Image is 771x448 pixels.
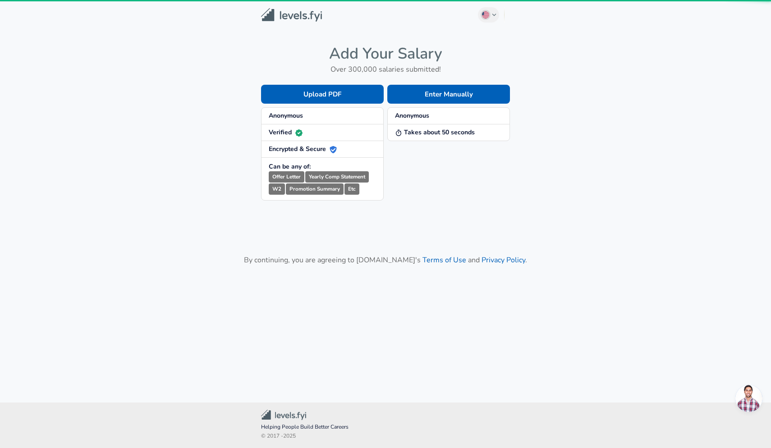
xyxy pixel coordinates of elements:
[395,128,475,137] strong: Takes about 50 seconds
[269,183,285,195] small: W2
[395,111,429,120] strong: Anonymous
[269,145,337,153] strong: Encrypted & Secure
[261,432,510,441] span: © 2017 - 2025
[261,85,384,104] button: Upload PDF
[261,423,510,432] span: Helping People Build Better Careers
[387,85,510,104] button: Enter Manually
[344,183,359,195] small: Etc
[261,410,306,420] img: Levels.fyi Community
[305,171,369,183] small: Yearly Comp Statement
[261,63,510,76] h6: Over 300,000 salaries submitted!
[482,11,489,18] img: English (US)
[269,111,303,120] strong: Anonymous
[261,44,510,63] h4: Add Your Salary
[269,128,303,137] strong: Verified
[261,8,322,22] img: Levels.fyi
[478,7,500,23] button: English (US)
[735,385,762,412] div: Open chat
[422,255,466,265] a: Terms of Use
[482,255,525,265] a: Privacy Policy
[286,183,344,195] small: Promotion Summary
[269,162,311,171] strong: Can be any of:
[269,171,304,183] small: Offer Letter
